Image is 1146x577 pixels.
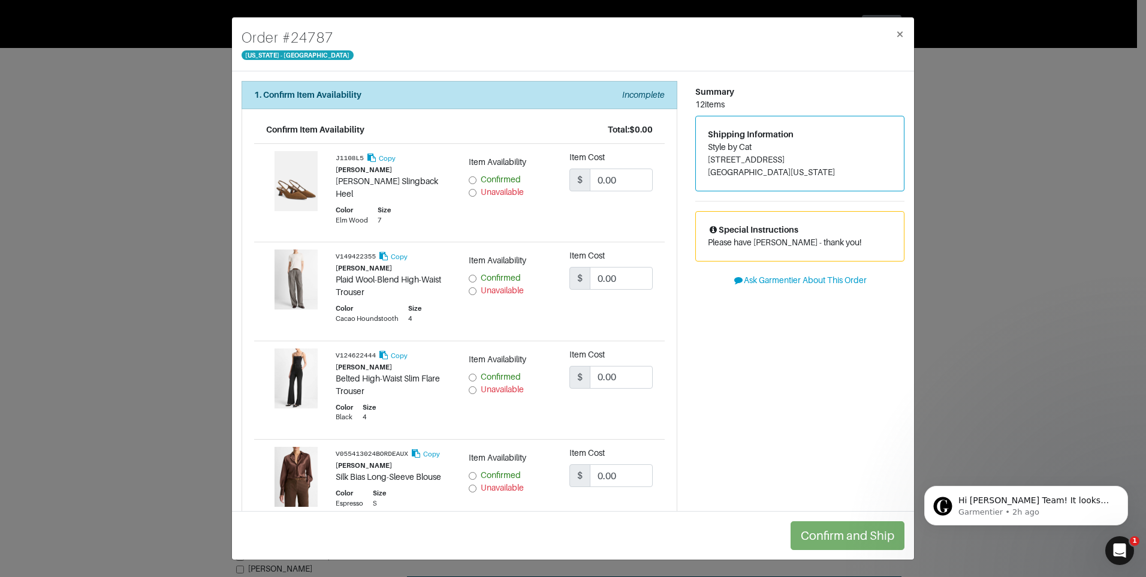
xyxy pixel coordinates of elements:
[336,165,451,175] div: [PERSON_NAME]
[1130,536,1139,546] span: 1
[242,50,354,60] span: [US_STATE] - [GEOGRAPHIC_DATA]
[336,263,451,274] div: [PERSON_NAME]
[378,348,408,362] button: Copy
[363,412,376,422] div: 4
[336,471,451,483] div: Silk Bias Long-Sleeve Blouse
[336,372,451,398] div: Belted High-Waist Slim Flare Trouser
[469,374,477,381] input: Confirmed
[373,488,386,498] div: Size
[481,483,524,492] span: Unavailable
[481,372,521,381] span: Confirmed
[469,189,477,197] input: Unavailable
[363,402,376,413] div: Size
[336,175,451,200] div: [PERSON_NAME] Slingback Heel
[254,90,361,100] strong: 1. Confirm Item Availability
[336,205,368,215] div: Color
[886,17,914,51] button: Close
[336,402,353,413] div: Color
[336,215,368,226] div: Elm Wood
[569,250,605,262] label: Item Cost
[906,461,1146,545] iframe: Intercom notifications message
[391,253,408,260] small: Copy
[481,187,524,197] span: Unavailable
[336,450,408,458] small: V055413024BORDEAUX
[378,205,391,215] div: Size
[336,352,376,359] small: V124622444
[481,470,521,480] span: Confirmed
[481,175,521,184] span: Confirmed
[569,366,590,389] span: $
[481,286,524,295] span: Unavailable
[695,86,904,98] div: Summary
[242,27,354,49] h4: Order # 24787
[378,215,391,226] div: 7
[469,156,526,169] label: Item Availability
[410,447,441,461] button: Copy
[708,225,798,235] span: Special Instructions
[569,447,605,459] label: Item Cost
[469,353,526,366] label: Item Availability
[378,250,408,263] button: Copy
[408,303,421,314] div: Size
[708,141,892,179] address: Style by Cat [STREET_ADDRESS] [GEOGRAPHIC_DATA][US_STATE]
[569,464,590,487] span: $
[266,447,326,507] img: Product
[336,498,363,509] div: Espresso
[391,352,408,359] small: Copy
[373,498,386,509] div: S
[266,250,326,309] img: Product
[336,314,399,324] div: Cacao Houndstooth
[336,274,451,299] div: Plaid Wool-Blend High-Waist Trouser
[266,151,326,211] img: Product
[336,362,451,372] div: [PERSON_NAME]
[469,176,477,184] input: Confirmed
[695,98,904,111] div: 12 items
[708,130,794,139] span: Shipping Information
[336,303,399,314] div: Color
[481,384,524,394] span: Unavailable
[408,314,421,324] div: 4
[469,485,477,492] input: Unavailable
[336,488,363,498] div: Color
[336,254,376,261] small: V149422355
[895,26,904,42] span: ×
[608,124,653,136] div: Total: $0.00
[469,254,526,267] label: Item Availability
[481,273,521,283] span: Confirmed
[469,472,477,480] input: Confirmed
[569,151,605,164] label: Item Cost
[569,267,590,290] span: $
[622,90,665,100] em: Incomplete
[379,155,396,162] small: Copy
[469,275,477,283] input: Confirmed
[469,287,477,295] input: Unavailable
[423,450,440,458] small: Copy
[569,169,590,191] span: $
[1105,536,1134,565] iframe: Intercom live chat
[469,452,526,464] label: Item Availability
[708,236,892,249] p: Please have [PERSON_NAME] - thank you!
[469,386,477,394] input: Unavailable
[266,348,326,408] img: Product
[366,151,396,165] button: Copy
[695,271,904,290] button: Ask Garmentier About This Order
[791,521,904,550] button: Confirm and Ship
[336,412,353,422] div: Black
[336,461,451,471] div: [PERSON_NAME]
[266,124,364,136] div: Confirm Item Availability
[336,155,364,162] small: J1108L5
[569,348,605,361] label: Item Cost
